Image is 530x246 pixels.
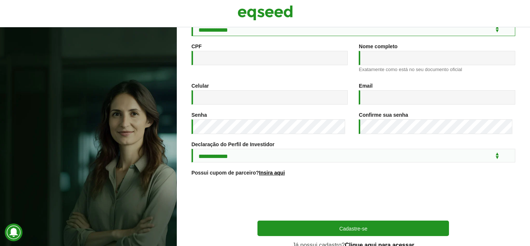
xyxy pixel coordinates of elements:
iframe: reCAPTCHA [297,184,409,213]
label: Confirme sua senha [359,112,408,117]
label: Possui cupom de parceiro? [192,170,285,175]
a: Insira aqui [259,170,285,175]
div: Exatamente como está no seu documento oficial [359,67,515,72]
label: Celular [192,83,209,88]
img: EqSeed Logo [238,4,293,22]
label: Email [359,83,372,88]
label: Declaração do Perfil de Investidor [192,142,275,147]
label: CPF [192,44,202,49]
label: Senha [192,112,207,117]
label: Nome completo [359,44,397,49]
button: Cadastre-se [257,221,449,236]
